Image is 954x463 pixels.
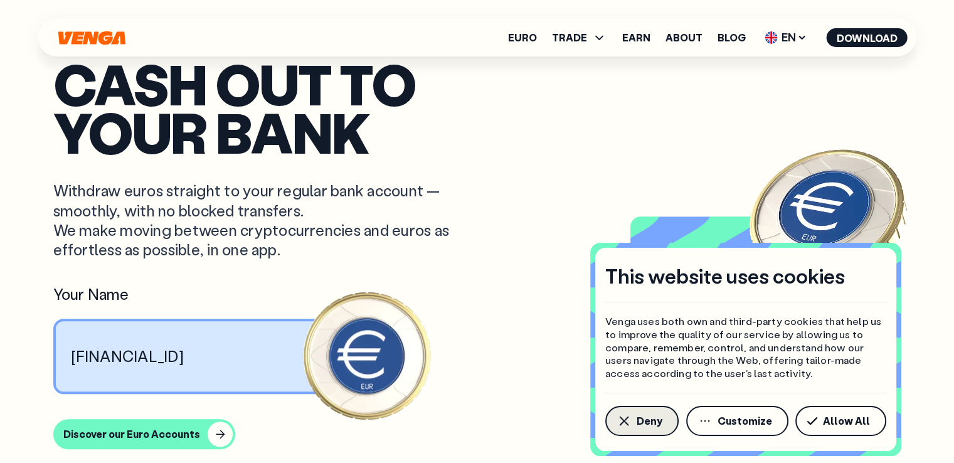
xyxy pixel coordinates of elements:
svg: Home [57,31,127,45]
h4: This website uses cookies [605,263,845,289]
img: Euro coin [299,288,434,423]
a: Earn [622,33,650,43]
span: EN [761,28,812,48]
span: Allow All [823,416,870,426]
a: Euro [508,33,537,43]
a: Blog [718,33,746,43]
div: Your Name [53,284,367,304]
a: Discover our Euro Accounts [53,419,901,449]
span: Customize [718,416,772,426]
video: Video background [635,221,824,372]
div: Discover our Euro Accounts [63,428,200,440]
button: Allow All [795,406,886,436]
button: Download [827,28,908,47]
img: EURO coin [734,122,923,311]
p: [FINANCIAL_ID] [71,346,184,366]
p: Cash out to your bank [53,60,901,156]
span: Deny [637,416,662,426]
button: Deny [605,406,679,436]
img: flag-uk [765,31,778,44]
p: Venga uses both own and third-party cookies that help us to improve the quality of our service by... [605,315,886,380]
button: Customize [686,406,788,436]
span: TRADE [552,30,607,45]
button: Discover our Euro Accounts [53,419,235,449]
a: About [665,33,702,43]
p: Withdraw euros straight to your regular bank account — smoothly, with no blocked transfers. We ma... [53,181,450,259]
span: TRADE [552,33,587,43]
